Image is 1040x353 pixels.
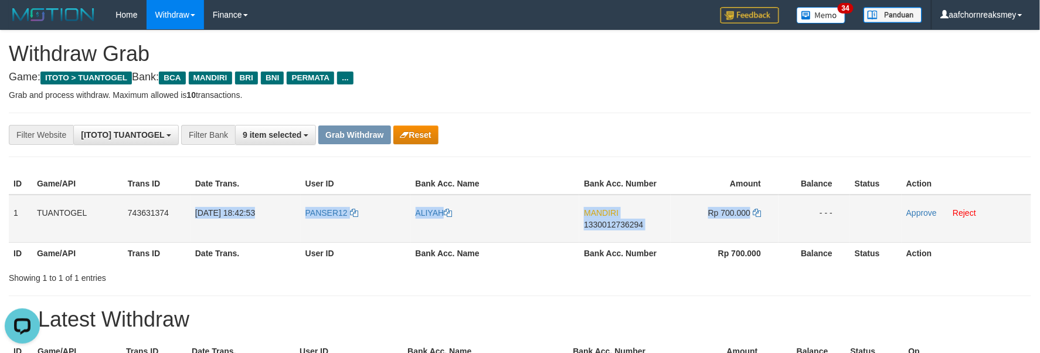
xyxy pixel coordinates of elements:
[301,173,411,195] th: User ID
[81,130,164,140] span: [ITOTO] TUANTOGEL
[159,72,185,84] span: BCA
[243,130,301,140] span: 9 item selected
[902,173,1031,195] th: Action
[902,242,1031,264] th: Action
[579,242,671,264] th: Bank Acc. Number
[5,5,40,40] button: Open LiveChat chat widget
[128,208,169,218] span: 743631374
[73,125,179,145] button: [ITOTO] TUANTOGEL
[708,208,750,218] span: Rp 700.000
[393,125,439,144] button: Reset
[411,173,580,195] th: Bank Acc. Name
[9,267,424,284] div: Showing 1 to 1 of 1 entries
[32,195,123,243] td: TUANTOGEL
[850,173,902,195] th: Status
[186,90,196,100] strong: 10
[123,173,191,195] th: Trans ID
[9,242,32,264] th: ID
[337,72,353,84] span: ...
[416,208,453,218] a: ALIYAH
[671,173,779,195] th: Amount
[9,89,1031,101] p: Grab and process withdraw. Maximum allowed is transactions.
[579,173,671,195] th: Bank Acc. Number
[850,242,902,264] th: Status
[9,125,73,145] div: Filter Website
[797,7,846,23] img: Button%20Memo.svg
[301,242,411,264] th: User ID
[235,125,316,145] button: 9 item selected
[779,195,850,243] td: - - -
[195,208,255,218] span: [DATE] 18:42:53
[584,208,618,218] span: MANDIRI
[32,173,123,195] th: Game/API
[287,72,334,84] span: PERMATA
[953,208,976,218] a: Reject
[838,3,854,13] span: 34
[9,6,98,23] img: MOTION_logo.png
[779,242,850,264] th: Balance
[9,173,32,195] th: ID
[9,195,32,243] td: 1
[779,173,850,195] th: Balance
[906,208,937,218] a: Approve
[305,208,358,218] a: PANSER12
[864,7,922,23] img: panduan.png
[318,125,390,144] button: Grab Withdraw
[411,242,580,264] th: Bank Acc. Name
[720,7,779,23] img: Feedback.jpg
[123,242,191,264] th: Trans ID
[9,308,1031,331] h1: 15 Latest Withdraw
[32,242,123,264] th: Game/API
[40,72,132,84] span: ITOTO > TUANTOGEL
[261,72,284,84] span: BNI
[181,125,235,145] div: Filter Bank
[9,42,1031,66] h1: Withdraw Grab
[584,220,643,229] span: Copy 1330012736294 to clipboard
[671,242,779,264] th: Rp 700.000
[9,72,1031,83] h4: Game: Bank:
[191,242,301,264] th: Date Trans.
[305,208,348,218] span: PANSER12
[189,72,232,84] span: MANDIRI
[753,208,761,218] a: Copy 700000 to clipboard
[191,173,301,195] th: Date Trans.
[235,72,258,84] span: BRI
